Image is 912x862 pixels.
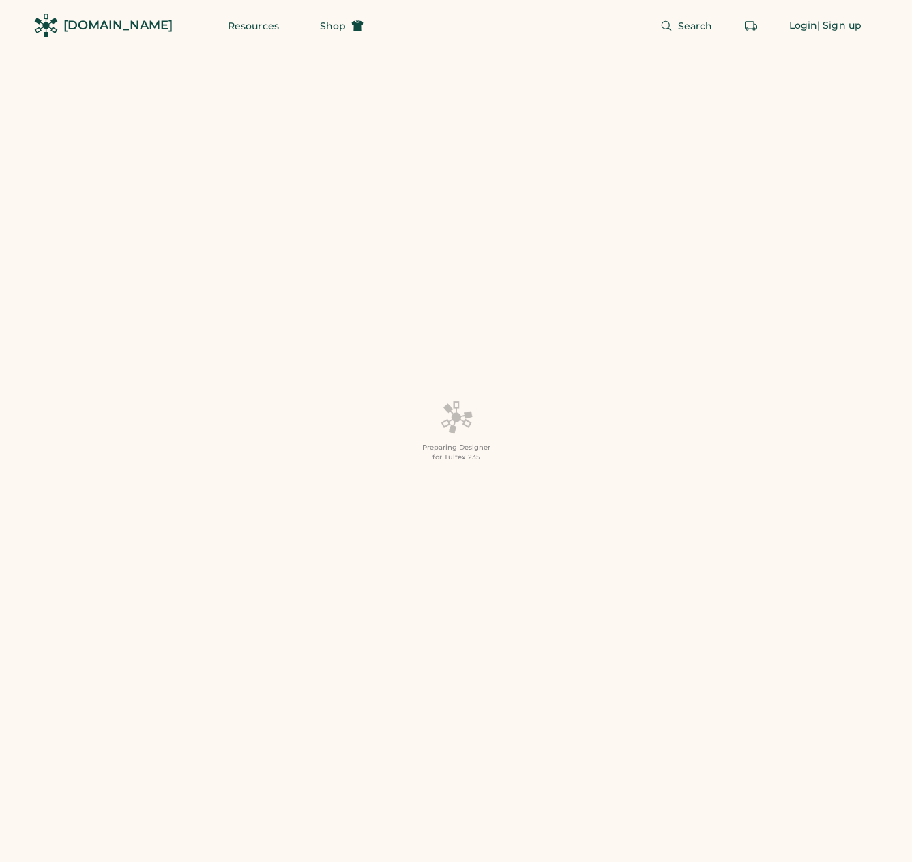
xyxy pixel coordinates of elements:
[34,14,58,37] img: Rendered Logo - Screens
[817,19,862,33] div: | Sign up
[63,17,173,34] div: [DOMAIN_NAME]
[644,12,729,40] button: Search
[789,19,818,33] div: Login
[304,12,380,40] button: Shop
[320,21,346,31] span: Shop
[211,12,295,40] button: Resources
[737,12,765,40] button: Retrieve an order
[440,400,473,434] img: Platens-Black-Loader-Spin-rich%20black.webp
[678,21,713,31] span: Search
[422,443,490,462] div: Preparing Designer for Tultex 235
